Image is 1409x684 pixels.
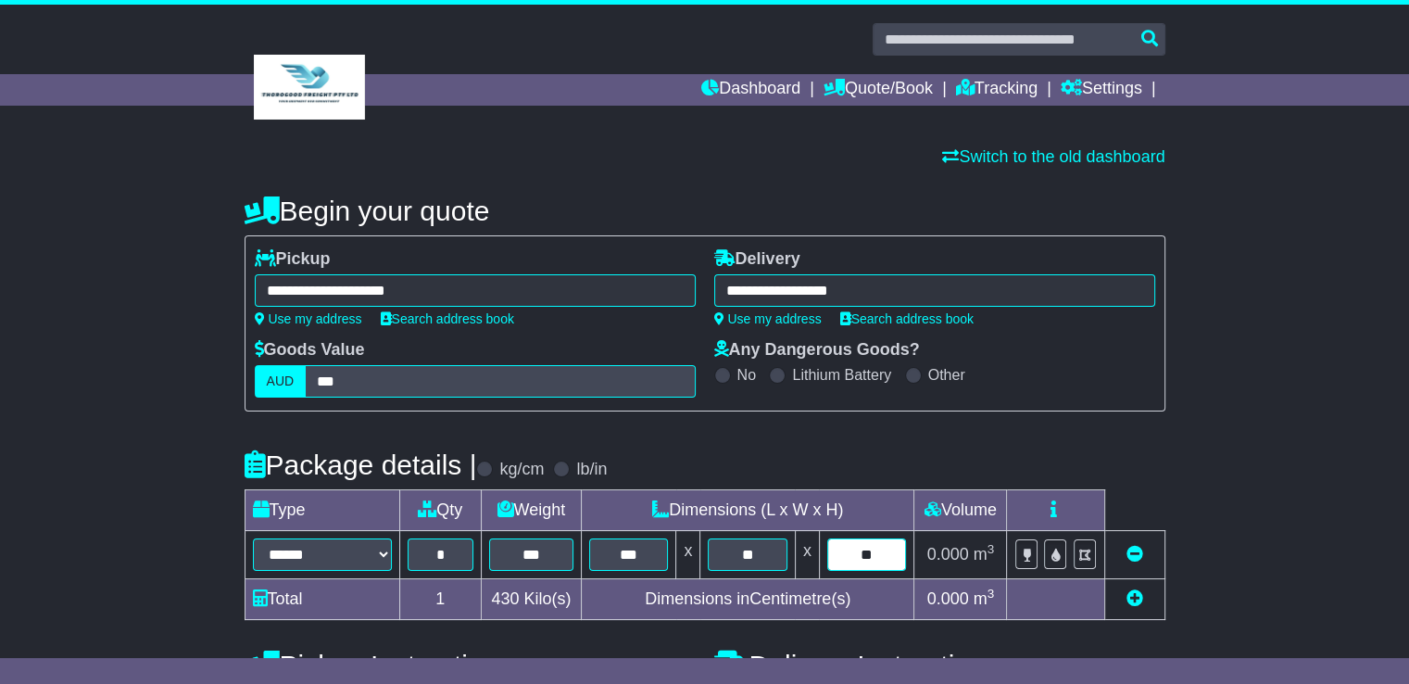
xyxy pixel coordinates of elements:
span: m [974,589,995,608]
a: Remove this item [1126,545,1143,564]
label: Pickup [255,249,331,270]
td: Dimensions (L x W x H) [581,490,913,531]
a: Quote/Book [824,74,933,106]
td: Kilo(s) [481,579,581,620]
label: kg/cm [499,460,544,480]
h4: Pickup Instructions [245,650,696,680]
a: Use my address [255,311,362,326]
td: Total [245,579,399,620]
td: Volume [914,490,1007,531]
label: Lithium Battery [792,366,891,384]
span: m [974,545,995,564]
a: Use my address [714,311,822,326]
a: Switch to the old dashboard [942,147,1164,166]
h4: Delivery Instructions [714,650,1165,680]
td: Dimensions in Centimetre(s) [581,579,913,620]
td: Weight [481,490,581,531]
td: x [676,531,700,579]
span: 0.000 [927,545,969,564]
td: Qty [399,490,481,531]
a: Search address book [381,311,514,326]
label: Any Dangerous Goods? [714,340,920,361]
span: 430 [491,589,519,608]
sup: 3 [988,542,995,556]
label: Delivery [714,249,800,270]
label: No [737,366,756,384]
label: Goods Value [255,340,365,361]
sup: 3 [988,587,995,601]
td: 1 [399,579,481,620]
label: AUD [255,365,307,398]
a: Settings [1061,74,1142,106]
td: Type [245,490,399,531]
a: Search address book [840,311,974,326]
h4: Begin your quote [245,196,1165,226]
a: Tracking [956,74,1038,106]
span: 0.000 [927,589,969,608]
a: Dashboard [701,74,800,106]
label: Other [928,366,965,384]
h4: Package details | [245,450,477,480]
td: x [795,531,819,579]
label: lb/in [576,460,607,480]
a: Add new item [1126,589,1143,608]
